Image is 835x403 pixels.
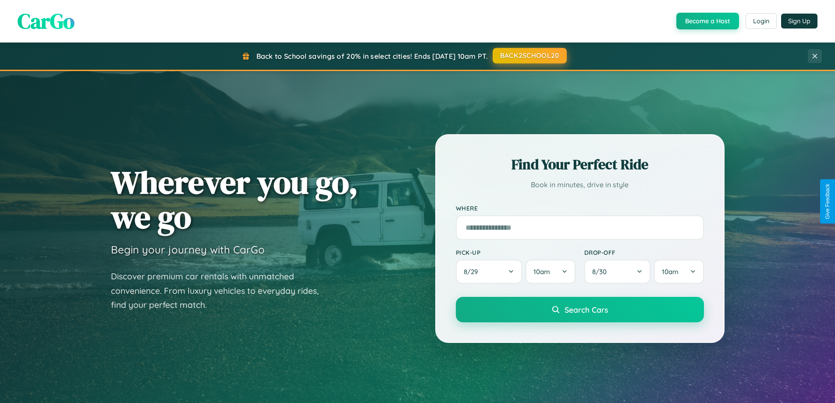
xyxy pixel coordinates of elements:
p: Book in minutes, drive in style [456,178,704,191]
span: 8 / 30 [592,267,611,276]
span: 10am [533,267,550,276]
h1: Wherever you go, we go [111,165,358,234]
button: Search Cars [456,297,704,322]
button: Sign Up [781,14,817,29]
button: Login [746,13,777,29]
button: 8/30 [584,260,651,284]
p: Discover premium car rentals with unmatched convenience. From luxury vehicles to everyday rides, ... [111,269,330,312]
span: CarGo [18,7,75,36]
label: Where [456,204,704,212]
span: 8 / 29 [464,267,482,276]
button: Become a Host [676,13,739,29]
button: 10am [654,260,704,284]
div: Give Feedback [824,184,831,219]
button: 8/29 [456,260,522,284]
label: Drop-off [584,249,704,256]
h2: Find Your Perfect Ride [456,155,704,174]
span: 10am [662,267,679,276]
h3: Begin your journey with CarGo [111,243,265,256]
span: Search Cars [565,305,608,314]
button: 10am [526,260,575,284]
button: BACK2SCHOOL20 [493,48,567,64]
span: Back to School savings of 20% in select cities! Ends [DATE] 10am PT. [256,52,488,61]
label: Pick-up [456,249,576,256]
